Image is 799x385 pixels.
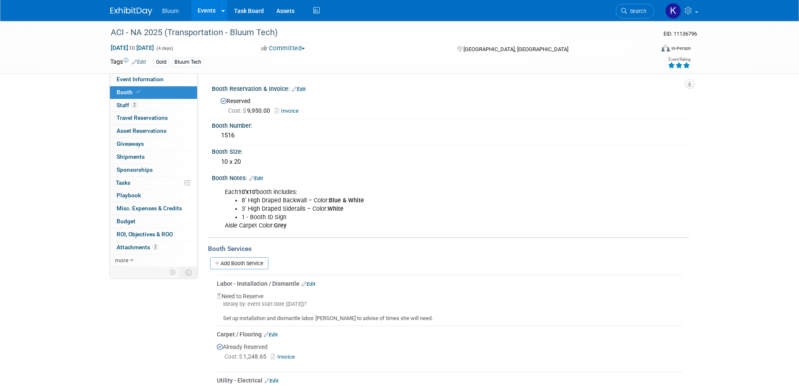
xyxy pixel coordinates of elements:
[162,8,179,14] span: Bluum
[110,202,197,215] a: Misc. Expenses & Credits
[328,205,344,212] b: White
[264,332,278,338] a: Edit
[218,95,683,115] div: Reserved
[110,254,197,267] a: more
[152,244,159,250] span: 2
[117,114,168,121] span: Travel Reservations
[265,378,278,384] a: Edit
[329,197,364,204] b: Blue & White
[212,172,689,183] div: Booth Notes:
[117,76,164,83] span: Event Information
[131,102,138,108] span: 2
[217,338,683,369] div: Already Reserved
[110,189,197,202] a: Playbook
[463,46,568,52] span: [GEOGRAPHIC_DATA], [GEOGRAPHIC_DATA]
[217,376,683,385] div: Utility - Electrical
[117,89,142,96] span: Booth
[110,57,146,67] td: Tags
[110,73,197,86] a: Event Information
[208,244,689,253] div: Booth Services
[275,108,303,114] a: Invoice
[110,228,197,241] a: ROI, Objectives & ROO
[302,281,315,287] a: Edit
[154,58,169,67] div: Gold
[108,25,642,40] div: ACI - NA 2025 (Transportation - Bluum Tech)
[217,279,683,288] div: Labor - Installation / Dismantle
[136,90,141,94] i: Booth reservation complete
[117,244,159,251] span: Attachments
[605,44,691,56] div: Event Format
[218,155,683,168] div: 10 x 20
[219,184,597,234] div: Each booth includes: Aisle Carpet Color:
[238,189,256,196] b: 10'x10'
[110,112,197,124] a: Travel Reservations
[110,99,197,112] a: Staff2
[110,241,197,254] a: Attachments2
[668,57,690,62] div: Event Rating
[258,44,308,53] button: Committed
[665,3,681,19] img: Kellie Noller
[117,140,144,147] span: Giveaways
[217,300,683,308] div: Ideally by: event start date ([DATE])?
[110,177,197,189] a: Tasks
[292,86,306,92] a: Edit
[117,102,138,109] span: Staff
[110,7,152,16] img: ExhibitDay
[117,192,141,199] span: Playbook
[274,222,286,229] b: Grey
[132,59,146,65] a: Edit
[117,153,145,160] span: Shipments
[117,205,182,212] span: Misc. Expenses & Credits
[242,196,592,205] li: 8’ High Draped Backwall – Color:
[271,354,298,360] a: Invoice
[117,218,135,225] span: Budget
[661,45,670,52] img: Format-Inperson.png
[671,45,691,52] div: In-Person
[110,215,197,228] a: Budget
[217,308,683,323] div: Set up installation and dismantle labor. [PERSON_NAME] to advise of times she will need.
[212,83,689,93] div: Booth Reservation & Invoice:
[116,179,130,186] span: Tasks
[166,267,180,278] td: Personalize Event Tab Strip
[212,119,689,130] div: Booth Number:
[117,166,153,173] span: Sponsorships
[128,44,136,51] span: to
[110,138,197,150] a: Giveaways
[110,164,197,176] a: Sponsorships
[242,213,592,222] li: 1 - Booth ID Sign
[218,129,683,142] div: 1516
[117,231,173,238] span: ROI, Objectives & ROO
[664,31,697,37] span: Event ID: 11136796
[224,353,270,360] span: 1,248.65
[249,176,263,181] a: Edit
[110,151,197,163] a: Shipments
[627,8,646,14] span: Search
[217,330,683,338] div: Carpet / Flooring
[210,257,268,269] a: Add Booth Service
[110,44,154,52] span: [DATE] [DATE]
[228,107,247,114] span: Cost: $
[110,125,197,137] a: Asset Reservations
[110,86,197,99] a: Booth
[115,257,128,264] span: more
[228,107,273,114] span: 9,950.00
[180,267,197,278] td: Toggle Event Tabs
[217,288,683,323] div: Need to Reserve
[172,58,204,67] div: Bluum Tech
[616,4,654,18] a: Search
[212,145,689,156] div: Booth Size:
[117,127,167,134] span: Asset Reservations
[156,46,173,51] span: (4 days)
[224,353,243,360] span: Cost: $
[242,205,592,213] li: 3’ High Draped Siderails – Color:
